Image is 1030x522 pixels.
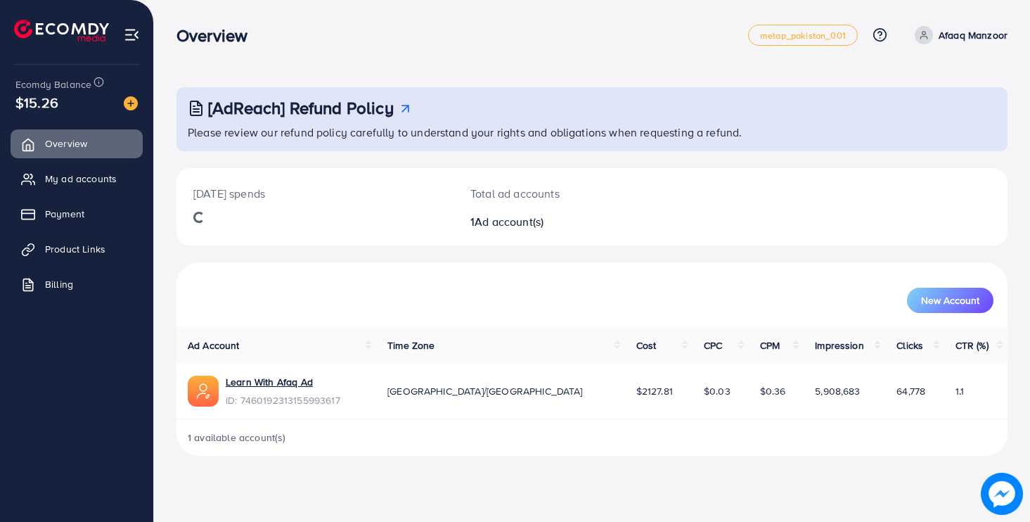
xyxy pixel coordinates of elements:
[909,26,1008,44] a: Afaaq Manzoor
[45,172,117,186] span: My ad accounts
[896,384,925,398] span: 64,778
[470,185,645,202] p: Total ad accounts
[981,473,1023,515] img: image
[188,431,286,445] span: 1 available account(s)
[176,25,259,46] h3: Overview
[748,25,858,46] a: metap_pakistan_001
[188,376,219,407] img: ic-ads-acc.e4c84228.svg
[955,384,964,398] span: 1.1
[11,270,143,298] a: Billing
[636,338,657,352] span: Cost
[11,129,143,158] a: Overview
[939,27,1008,44] p: Afaaq Manzoor
[760,384,786,398] span: $0.36
[45,242,105,256] span: Product Links
[470,215,645,229] h2: 1
[760,31,846,40] span: metap_pakistan_001
[704,338,722,352] span: CPC
[188,338,240,352] span: Ad Account
[11,165,143,193] a: My ad accounts
[760,338,780,352] span: CPM
[226,375,340,389] a: Learn With Afaq Ad
[896,338,923,352] span: Clicks
[45,277,73,291] span: Billing
[11,200,143,228] a: Payment
[955,338,989,352] span: CTR (%)
[208,98,394,118] h3: [AdReach] Refund Policy
[815,384,860,398] span: 5,908,683
[15,92,58,113] span: $15.26
[636,384,673,398] span: $2127.81
[14,20,109,42] img: logo
[45,207,84,221] span: Payment
[11,235,143,263] a: Product Links
[193,185,437,202] p: [DATE] spends
[15,77,91,91] span: Ecomdy Balance
[475,214,543,229] span: Ad account(s)
[226,393,340,407] span: ID: 7460192313155993617
[704,384,730,398] span: $0.03
[815,338,864,352] span: Impression
[124,96,138,110] img: image
[188,124,999,141] p: Please review our refund policy carefully to understand your rights and obligations when requesti...
[387,384,583,398] span: [GEOGRAPHIC_DATA]/[GEOGRAPHIC_DATA]
[124,27,140,43] img: menu
[907,288,993,313] button: New Account
[921,295,979,305] span: New Account
[45,136,87,151] span: Overview
[387,338,434,352] span: Time Zone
